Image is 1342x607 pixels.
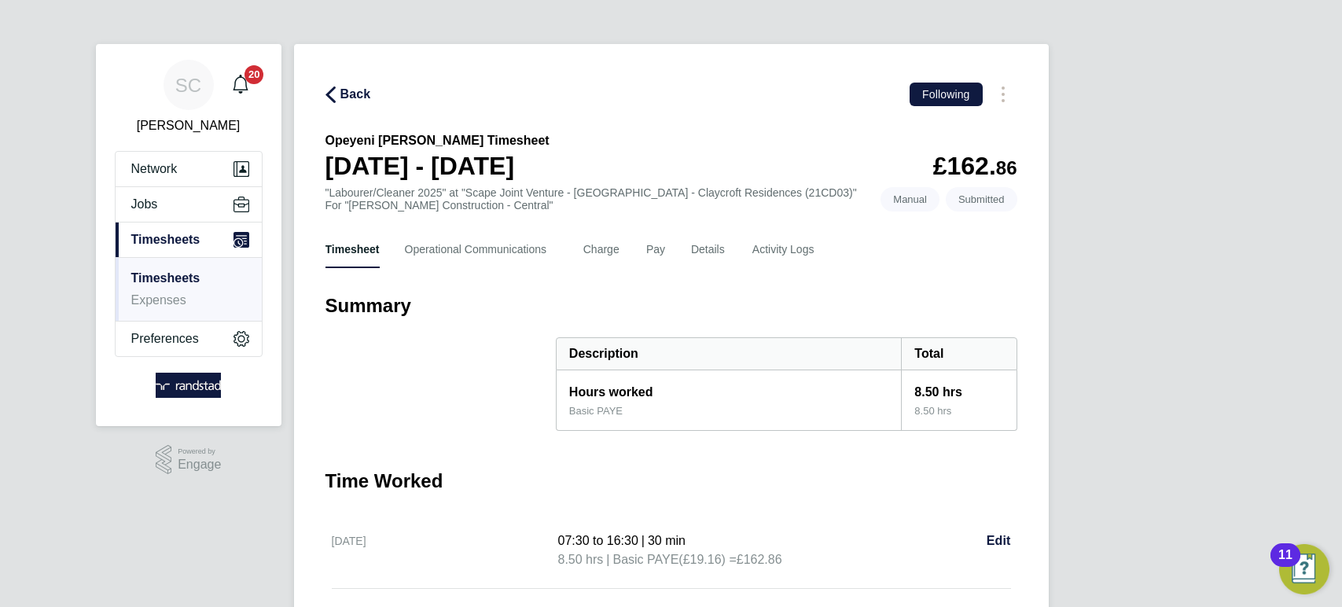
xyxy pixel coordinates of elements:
[569,405,623,418] div: Basic PAYE
[332,532,558,569] div: [DATE]
[116,322,262,356] button: Preferences
[922,88,969,101] span: Following
[325,199,857,212] div: For "[PERSON_NAME] Construction - Central"
[325,131,550,150] h2: Opeyeni [PERSON_NAME] Timesheet
[325,293,1017,318] h3: Summary
[642,534,645,547] span: |
[115,373,263,398] a: Go to home page
[996,157,1017,178] span: 86
[245,65,263,84] span: 20
[678,553,736,566] span: (£19.16) =
[901,338,1016,370] div: Total
[325,469,1017,494] h3: Time Worked
[910,83,982,106] button: Following
[340,85,371,104] span: Back
[325,84,371,104] button: Back
[606,553,609,566] span: |
[556,337,1017,431] div: Summary
[612,550,678,569] span: Basic PAYE
[557,338,902,370] div: Description
[325,150,550,182] h1: [DATE] - [DATE]
[881,187,939,212] span: This timesheet was manually created.
[405,230,558,268] button: Operational Communications
[156,445,222,475] a: Powered byEngage
[946,187,1017,212] span: This timesheet is Submitted.
[557,553,603,566] span: 8.50 hrs
[1279,544,1329,594] button: Open Resource Center, 11 new notifications
[96,44,281,426] nav: Main navigation
[131,197,158,212] span: Jobs
[131,271,200,285] a: Timesheets
[933,152,1017,180] app-decimal: £162.
[116,152,262,186] button: Network
[691,230,727,268] button: Details
[557,534,638,547] span: 07:30 to 16:30
[901,370,1016,405] div: 8.50 hrs
[648,534,686,547] span: 30 min
[116,257,262,321] div: Timesheets
[175,75,201,95] span: SC
[325,230,380,268] button: Timesheet
[1278,555,1292,576] div: 11
[115,60,263,135] a: SC[PERSON_NAME]
[116,187,262,222] button: Jobs
[178,458,221,472] span: Engage
[989,82,1017,106] button: Timesheets Menu
[131,233,200,247] span: Timesheets
[116,223,262,257] button: Timesheets
[557,370,902,405] div: Hours worked
[583,230,621,268] button: Charge
[131,162,178,176] span: Network
[752,230,822,268] button: Activity Logs
[115,116,263,135] span: Sallie Cutts
[131,332,199,346] span: Preferences
[987,534,1011,547] span: Edit
[646,230,666,268] button: Pay
[325,186,857,212] div: "Labourer/Cleaner 2025" at "Scape Joint Venture - [GEOGRAPHIC_DATA] - Claycroft Residences (21CD03)"
[131,293,186,307] a: Expenses
[225,60,256,110] a: 20
[737,553,782,566] span: £162.86
[987,532,1011,550] a: Edit
[901,405,1016,430] div: 8.50 hrs
[156,373,221,398] img: randstad-logo-retina.png
[178,445,221,458] span: Powered by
